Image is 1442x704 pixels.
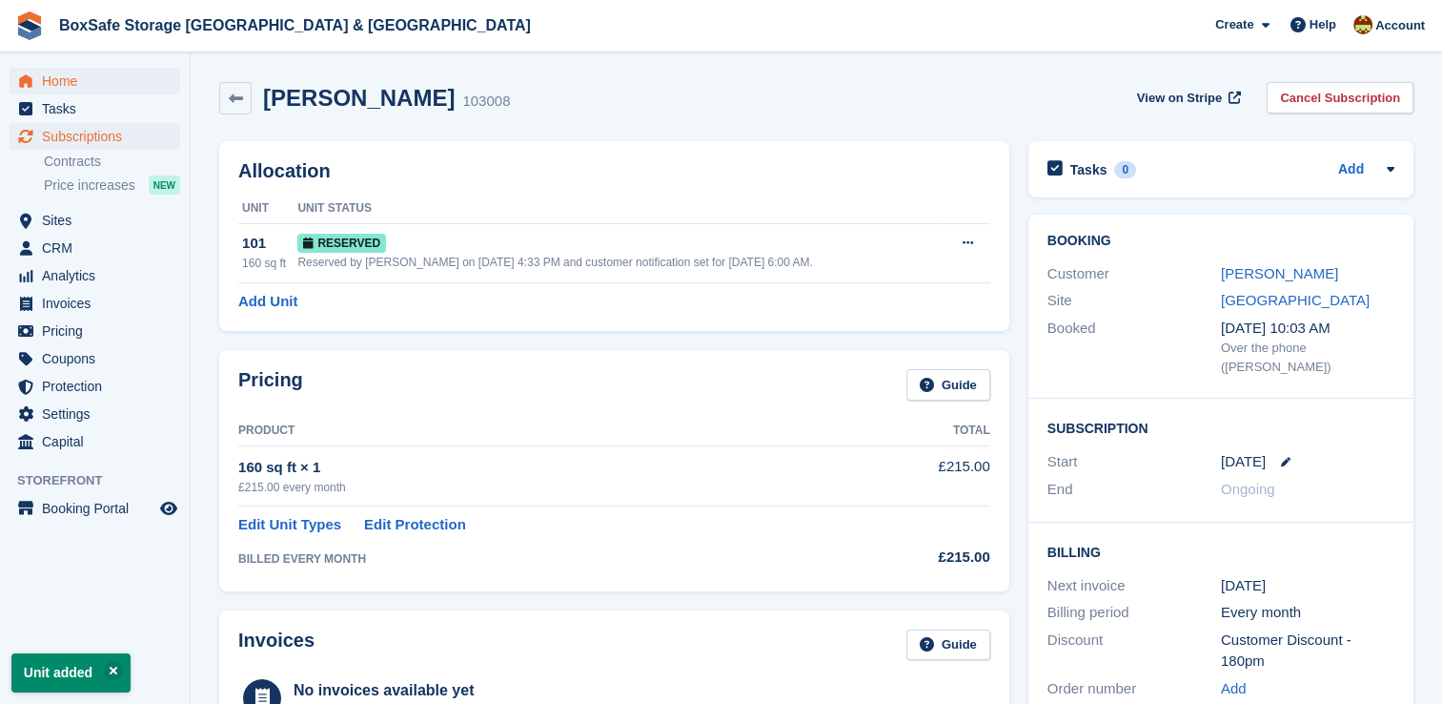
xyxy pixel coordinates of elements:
div: No invoices available yet [294,679,549,702]
a: menu [10,235,180,261]
a: Add Unit [238,291,297,313]
time: 2025-08-26 00:00:00 UTC [1221,451,1266,473]
a: menu [10,495,180,522]
th: Product [238,416,851,446]
a: menu [10,95,180,122]
a: Preview store [157,497,180,520]
p: Unit added [11,653,131,693]
h2: Tasks [1070,161,1107,178]
th: Unit [238,194,297,224]
h2: Subscription [1047,418,1394,437]
div: 103008 [462,91,510,113]
a: Add [1221,678,1247,700]
a: menu [10,373,180,400]
div: 101 [242,233,297,255]
th: Unit Status [297,194,940,224]
a: View on Stripe [1129,82,1245,114]
a: menu [10,68,180,94]
a: Price increases NEW [44,175,180,196]
a: Cancel Subscription [1267,82,1413,114]
span: Tasks [42,95,156,122]
div: Site [1047,290,1221,312]
div: NEW [149,176,180,195]
td: £215.00 [851,445,990,506]
span: Subscriptions [42,123,156,150]
a: Contracts [44,153,180,171]
div: Booked [1047,318,1221,377]
span: Help [1310,15,1336,34]
h2: [PERSON_NAME] [263,85,455,111]
span: Invoices [42,290,156,317]
a: menu [10,401,180,427]
div: 0 [1114,161,1136,178]
div: £215.00 [851,547,990,569]
div: BILLED EVERY MONTH [238,550,851,568]
a: [GEOGRAPHIC_DATA] [1221,292,1370,308]
span: Pricing [42,318,156,344]
div: [DATE] 10:03 AM [1221,318,1394,340]
a: menu [10,207,180,234]
div: Every month [1221,602,1394,624]
div: £215.00 every month [238,479,851,496]
span: Ongoing [1221,481,1275,497]
span: Home [42,68,156,94]
img: stora-icon-8386f47178a22dfd0bd8f6a31ec36ba5ce8667c1dd55bd0f319d3a0aa187defe.svg [15,11,44,40]
a: menu [10,123,180,150]
span: Storefront [17,471,190,490]
a: menu [10,290,180,317]
span: Booking Portal [42,495,156,522]
span: Account [1375,16,1425,35]
div: [DATE] [1221,575,1394,597]
span: Coupons [42,345,156,372]
h2: Invoices [238,630,315,661]
span: Protection [42,373,156,400]
span: Analytics [42,262,156,289]
span: Sites [42,207,156,234]
span: Price increases [44,176,135,195]
span: View on Stripe [1137,89,1222,108]
a: Guide [906,630,990,661]
a: Add [1338,159,1364,181]
div: Customer [1047,263,1221,285]
th: Total [851,416,990,446]
div: Reserved by [PERSON_NAME] on [DATE] 4:33 PM and customer notification set for [DATE] 6:00 AM. [297,254,940,271]
h2: Booking [1047,234,1394,249]
a: menu [10,318,180,344]
div: 160 sq ft [242,255,297,272]
h2: Billing [1047,542,1394,561]
a: Edit Protection [364,514,466,536]
a: menu [10,345,180,372]
div: Over the phone ([PERSON_NAME]) [1221,339,1394,376]
div: 160 sq ft × 1 [238,457,851,479]
div: Start [1047,451,1221,473]
span: Create [1215,15,1253,34]
a: Edit Unit Types [238,514,341,536]
div: Order number [1047,678,1221,700]
a: [PERSON_NAME] [1221,265,1338,281]
a: menu [10,262,180,289]
span: Settings [42,401,156,427]
a: menu [10,428,180,455]
div: Discount [1047,630,1221,673]
div: Next invoice [1047,575,1221,597]
h2: Pricing [238,369,303,401]
a: BoxSafe Storage [GEOGRAPHIC_DATA] & [GEOGRAPHIC_DATA] [51,10,538,41]
span: CRM [42,235,156,261]
span: Capital [42,428,156,455]
h2: Allocation [238,160,990,182]
div: End [1047,479,1221,501]
div: Billing period [1047,602,1221,624]
div: Customer Discount - 180pm [1221,630,1394,673]
img: Kim [1353,15,1372,34]
span: Reserved [297,234,386,253]
a: Guide [906,369,990,401]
